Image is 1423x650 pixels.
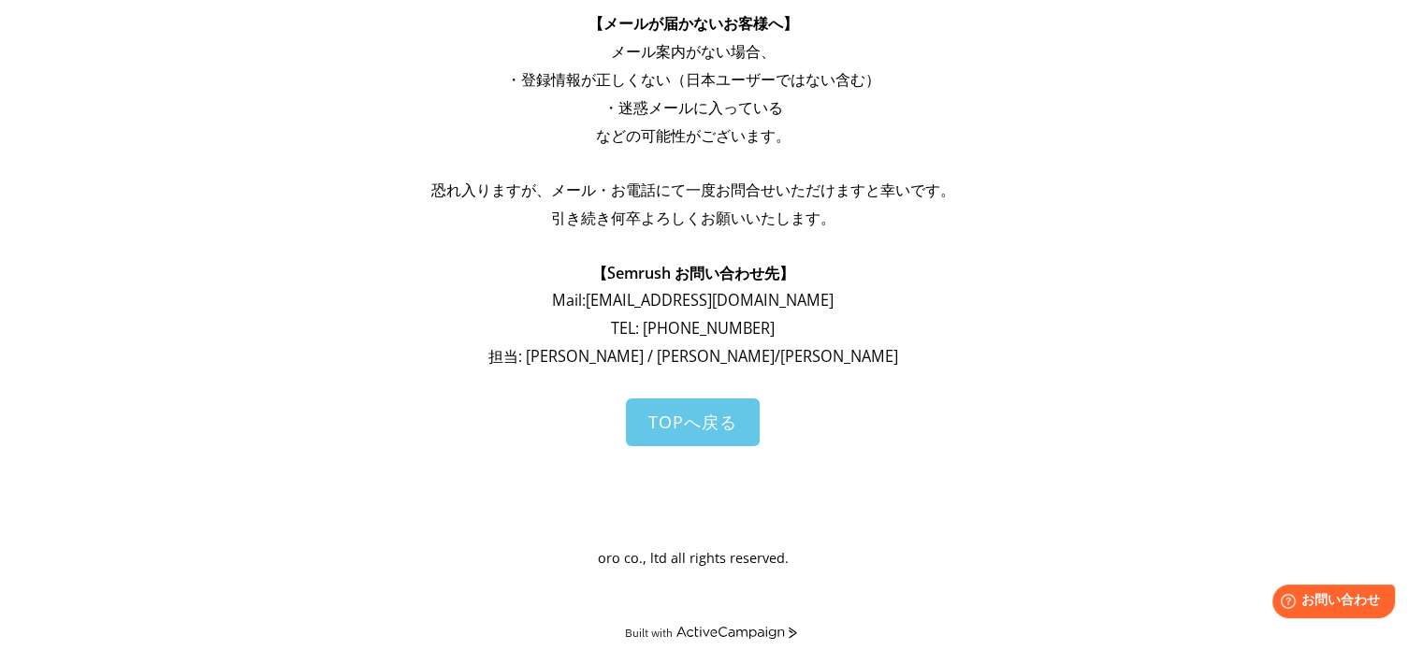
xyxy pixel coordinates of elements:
[648,411,737,433] span: TOPへ戻る
[596,125,791,146] span: などの可能性がございます。
[611,41,776,62] span: メール案内がない場合、
[488,346,898,367] span: 担当: [PERSON_NAME] / [PERSON_NAME]/[PERSON_NAME]
[588,13,798,34] span: 【メールが届かないお客様へ】
[611,318,775,339] span: TEL: [PHONE_NUMBER]
[551,208,835,228] span: 引き続き何卒よろしくお願いいたします。
[552,290,834,311] span: Mail: [EMAIL_ADDRESS][DOMAIN_NAME]
[626,398,760,446] a: TOPへ戻る
[431,180,955,200] span: 恐れ入りますが、メール・お電話にて一度お問合せいただけますと幸いです。
[592,263,794,283] span: 【Semrush お問い合わせ先】
[506,69,880,90] span: ・登録情報が正しくない（日本ユーザーではない含む）
[625,626,673,640] div: Built with
[598,549,789,567] span: oro co., ltd all rights reserved.
[1256,577,1402,629] iframe: Help widget launcher
[603,97,783,118] span: ・迷惑メールに入っている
